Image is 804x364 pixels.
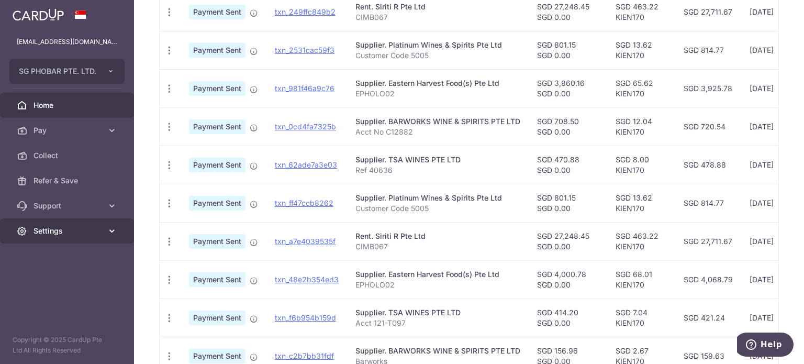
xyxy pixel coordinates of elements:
div: Supplier. BARWORKS WINE & SPIRITS PTE LTD [355,116,520,127]
span: Home [33,100,103,111]
p: Acct No C12882 [355,127,520,137]
span: SG PHOBAR PTE. LTD. [19,66,96,76]
span: Payment Sent [189,43,245,58]
p: [EMAIL_ADDRESS][DOMAIN_NAME] [17,37,117,47]
p: Customer Code 5005 [355,50,520,61]
td: SGD 7.04 KIEN170 [607,299,675,337]
iframe: Opens a widget where you can find more information [737,333,794,359]
span: Payment Sent [189,158,245,172]
td: SGD 65.62 KIEN170 [607,69,675,107]
td: SGD 3,925.78 [675,69,741,107]
td: SGD 801.15 SGD 0.00 [529,184,607,222]
a: txn_f6b954b159d [275,313,336,322]
td: SGD 814.77 [675,184,741,222]
td: SGD 12.04 KIEN170 [607,107,675,146]
div: Supplier. Platinum Wines & Spirits Pte Ltd [355,40,520,50]
a: txn_62ade7a3e03 [275,160,337,169]
td: SGD 463.22 KIEN170 [607,222,675,260]
td: SGD 13.62 KIEN170 [607,184,675,222]
td: SGD 801.15 SGD 0.00 [529,31,607,69]
a: txn_981f46a9c76 [275,84,334,93]
td: SGD 27,248.45 SGD 0.00 [529,222,607,260]
span: Refer & Save [33,175,103,186]
div: Supplier. Platinum Wines & Spirits Pte Ltd [355,193,520,203]
p: EPHOLO02 [355,89,520,99]
div: Supplier. Eastern Harvest Food(s) Pte Ltd [355,78,520,89]
a: txn_c2b7bb31fdf [275,351,334,360]
td: SGD 68.01 KIEN170 [607,260,675,299]
td: SGD 470.88 SGD 0.00 [529,146,607,184]
a: txn_ff47ccb8262 [275,198,333,207]
a: txn_a7e4039535f [275,237,336,246]
div: Rent. Siriti R Pte Ltd [355,231,520,241]
td: SGD 414.20 SGD 0.00 [529,299,607,337]
p: CIMB067 [355,241,520,252]
span: Payment Sent [189,81,245,96]
td: SGD 814.77 [675,31,741,69]
td: SGD 720.54 [675,107,741,146]
div: Supplier. Eastern Harvest Food(s) Pte Ltd [355,269,520,280]
span: Settings [33,226,103,236]
a: txn_0cd4fa7325b [275,122,336,131]
td: SGD 708.50 SGD 0.00 [529,107,607,146]
td: SGD 478.88 [675,146,741,184]
span: Payment Sent [189,196,245,211]
div: Supplier. TSA WINES PTE LTD [355,155,520,165]
td: SGD 8.00 KIEN170 [607,146,675,184]
a: txn_2531cac59f3 [275,46,334,54]
p: Acct 121-T097 [355,318,520,328]
span: Payment Sent [189,119,245,134]
span: Payment Sent [189,5,245,19]
span: Payment Sent [189,234,245,249]
p: EPHOLO02 [355,280,520,290]
span: Collect [33,150,103,161]
img: CardUp [13,8,64,21]
p: CIMB067 [355,12,520,23]
a: txn_249ffc849b2 [275,7,336,16]
td: SGD 13.62 KIEN170 [607,31,675,69]
div: Supplier. TSA WINES PTE LTD [355,307,520,318]
span: Payment Sent [189,311,245,325]
span: Payment Sent [189,272,245,287]
td: SGD 421.24 [675,299,741,337]
span: Support [33,201,103,211]
div: Supplier. BARWORKS WINE & SPIRITS PTE LTD [355,346,520,356]
td: SGD 27,711.67 [675,222,741,260]
span: Pay [33,125,103,136]
a: txn_48e2b354ed3 [275,275,339,284]
td: SGD 4,068.79 [675,260,741,299]
span: Payment Sent [189,349,245,363]
td: SGD 3,860.16 SGD 0.00 [529,69,607,107]
div: Rent. Siriti R Pte Ltd [355,2,520,12]
p: Customer Code 5005 [355,203,520,214]
button: SG PHOBAR PTE. LTD. [9,59,125,84]
p: Ref 40636 [355,165,520,175]
td: SGD 4,000.78 SGD 0.00 [529,260,607,299]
